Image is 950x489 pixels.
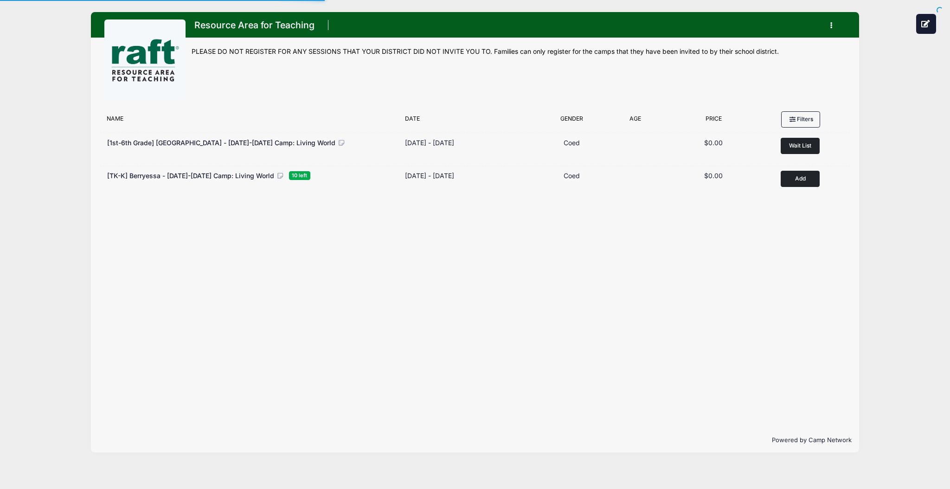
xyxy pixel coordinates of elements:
span: 10 left [289,171,310,180]
button: Wait List [781,138,820,154]
div: [DATE] - [DATE] [405,171,454,180]
span: Coed [564,139,580,147]
button: Add [781,171,820,187]
span: Coed [564,172,580,180]
span: Wait List [789,142,811,149]
span: $0.00 [704,139,723,147]
span: [1st-6th Grade] [GEOGRAPHIC_DATA] - [DATE]-[DATE] Camp: Living World [107,139,335,147]
div: Gender [542,115,602,128]
h1: Resource Area for Teaching [192,17,318,33]
button: Filters [781,111,820,127]
div: Age [602,115,669,128]
div: PLEASE DO NOT REGISTER FOR ANY SESSIONS THAT YOUR DISTRICT DID NOT INVITE YOU TO. Families can on... [192,47,846,57]
span: [TK-K] Berryessa - [DATE]-[DATE] Camp: Living World [107,172,274,180]
div: Date [400,115,542,128]
span: $0.00 [704,172,723,180]
div: Price [669,115,758,128]
img: logo [110,26,180,95]
div: Name [102,115,400,128]
div: [DATE] - [DATE] [405,138,454,148]
p: Powered by Camp Network [98,436,852,445]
